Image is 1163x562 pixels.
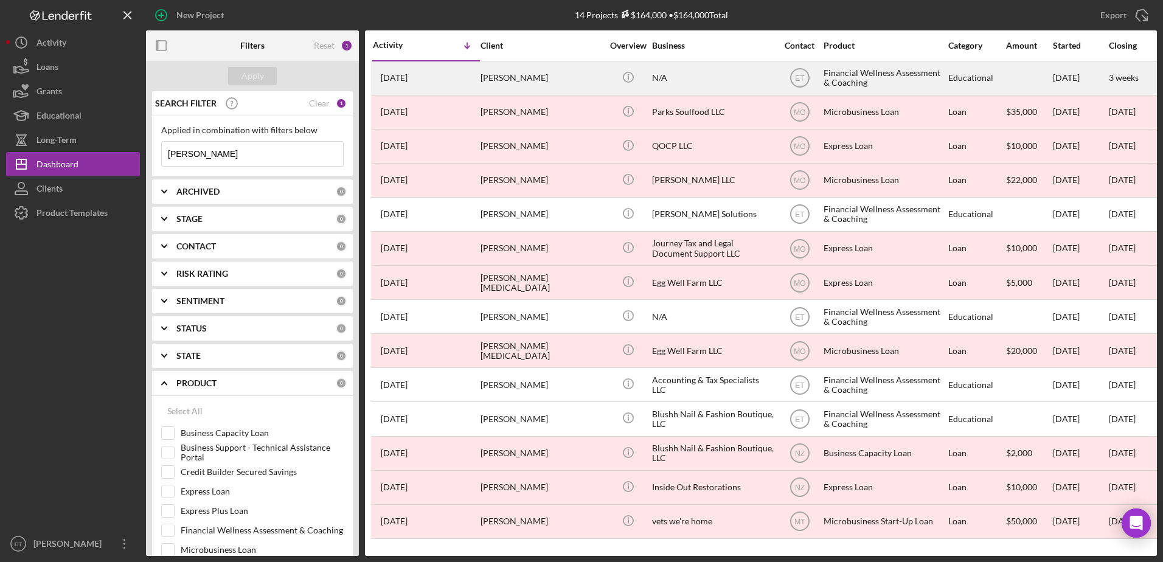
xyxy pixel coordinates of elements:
[6,103,140,128] button: Educational
[652,198,774,231] div: [PERSON_NAME] Solutions
[948,471,1005,504] div: Loan
[336,296,347,307] div: 0
[36,201,108,228] div: Product Templates
[228,67,277,85] button: Apply
[795,313,805,321] text: ET
[1053,403,1108,435] div: [DATE]
[341,40,353,52] div: 1
[1088,3,1157,27] button: Export
[824,471,945,504] div: Express Loan
[6,152,140,176] a: Dashboard
[948,335,1005,367] div: Loan
[824,266,945,299] div: Express Loan
[652,300,774,333] div: N/A
[1109,311,1136,322] time: [DATE]
[6,30,140,55] button: Activity
[652,130,774,162] div: QOCP LLC
[1109,209,1136,219] time: [DATE]
[336,268,347,279] div: 0
[1006,130,1052,162] div: $10,000
[1109,414,1136,424] time: [DATE]
[824,335,945,367] div: Microbusiness Loan
[948,300,1005,333] div: Educational
[1006,335,1052,367] div: $20,000
[824,505,945,538] div: Microbusiness Start-Up Loan
[336,186,347,197] div: 0
[1053,232,1108,265] div: [DATE]
[824,403,945,435] div: Financial Wellness Assessment & Coaching
[176,3,224,27] div: New Project
[481,335,602,367] div: [PERSON_NAME][MEDICAL_DATA]
[181,485,344,498] label: Express Loan
[1109,516,1136,526] time: [DATE]
[176,214,203,224] b: STAGE
[824,62,945,94] div: Financial Wellness Assessment & Coaching
[381,380,408,390] time: 2024-02-19 02:25
[381,414,408,424] time: 2023-05-25 14:07
[795,381,805,389] text: ET
[824,300,945,333] div: Financial Wellness Assessment & Coaching
[794,176,805,185] text: MO
[309,99,330,108] div: Clear
[176,378,217,388] b: PRODUCT
[36,176,63,204] div: Clients
[481,130,602,162] div: [PERSON_NAME]
[1053,505,1108,538] div: [DATE]
[36,79,62,106] div: Grants
[176,351,201,361] b: STATE
[240,41,265,50] b: Filters
[381,516,408,526] time: 2022-07-23 03:06
[1109,448,1136,458] time: [DATE]
[381,346,408,356] time: 2024-05-10 18:54
[652,471,774,504] div: Inside Out Restorations
[618,10,667,20] div: $164,000
[1109,72,1139,83] time: 3 weeks
[6,79,140,103] button: Grants
[381,141,408,151] time: 2025-06-02 15:31
[481,232,602,265] div: [PERSON_NAME]
[1053,164,1108,196] div: [DATE]
[948,96,1005,128] div: Loan
[652,96,774,128] div: Parks Soulfood LLC
[824,369,945,401] div: Financial Wellness Assessment & Coaching
[652,505,774,538] div: vets we're home
[36,55,58,82] div: Loans
[652,403,774,435] div: Blushh Nail & Fashion Boutique, LLC
[824,164,945,196] div: Microbusiness Loan
[181,446,344,459] label: Business Support - Technical Assistance Portal
[948,232,1005,265] div: Loan
[652,41,774,50] div: Business
[948,130,1005,162] div: Loan
[381,175,408,185] time: 2024-08-12 14:55
[176,324,207,333] b: STATUS
[948,164,1005,196] div: Loan
[948,41,1005,50] div: Category
[652,164,774,196] div: [PERSON_NAME] LLC
[794,142,805,151] text: MO
[15,541,22,547] text: ET
[1122,508,1151,538] div: Open Intercom Messenger
[481,300,602,333] div: [PERSON_NAME]
[652,266,774,299] div: Egg Well Farm LLC
[181,524,344,536] label: Financial Wellness Assessment & Coaching
[824,232,945,265] div: Express Loan
[6,201,140,225] button: Product Templates
[794,279,805,287] text: MO
[948,437,1005,470] div: Loan
[1006,164,1052,196] div: $22,000
[1053,130,1108,162] div: [DATE]
[36,103,82,131] div: Educational
[1053,266,1108,299] div: [DATE]
[1109,380,1136,390] time: [DATE]
[6,176,140,201] button: Clients
[381,209,408,219] time: 2024-07-24 16:19
[30,532,109,559] div: [PERSON_NAME]
[481,505,602,538] div: [PERSON_NAME]
[176,269,228,279] b: RISK RATING
[481,266,602,299] div: [PERSON_NAME][MEDICAL_DATA]
[6,55,140,79] button: Loans
[1006,266,1052,299] div: $5,000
